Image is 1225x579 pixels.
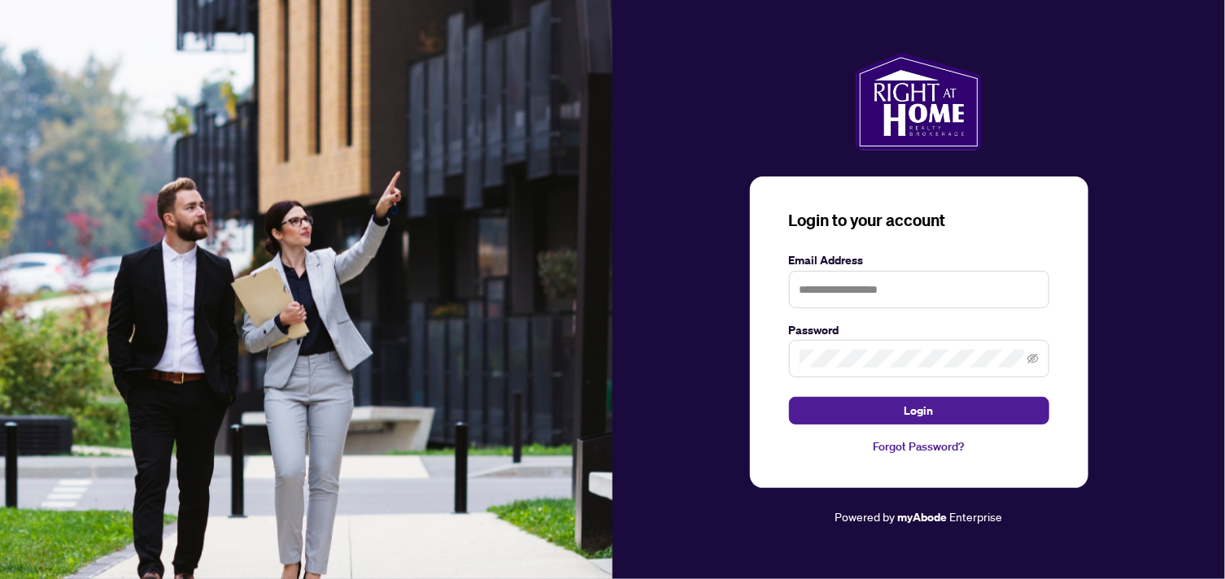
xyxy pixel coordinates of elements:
[856,53,982,150] img: ma-logo
[898,508,948,526] a: myAbode
[1027,353,1039,364] span: eye-invisible
[905,398,934,424] span: Login
[835,509,896,524] span: Powered by
[789,209,1049,232] h3: Login to your account
[789,438,1049,455] a: Forgot Password?
[789,251,1049,269] label: Email Address
[950,509,1003,524] span: Enterprise
[789,397,1049,424] button: Login
[789,321,1049,339] label: Password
